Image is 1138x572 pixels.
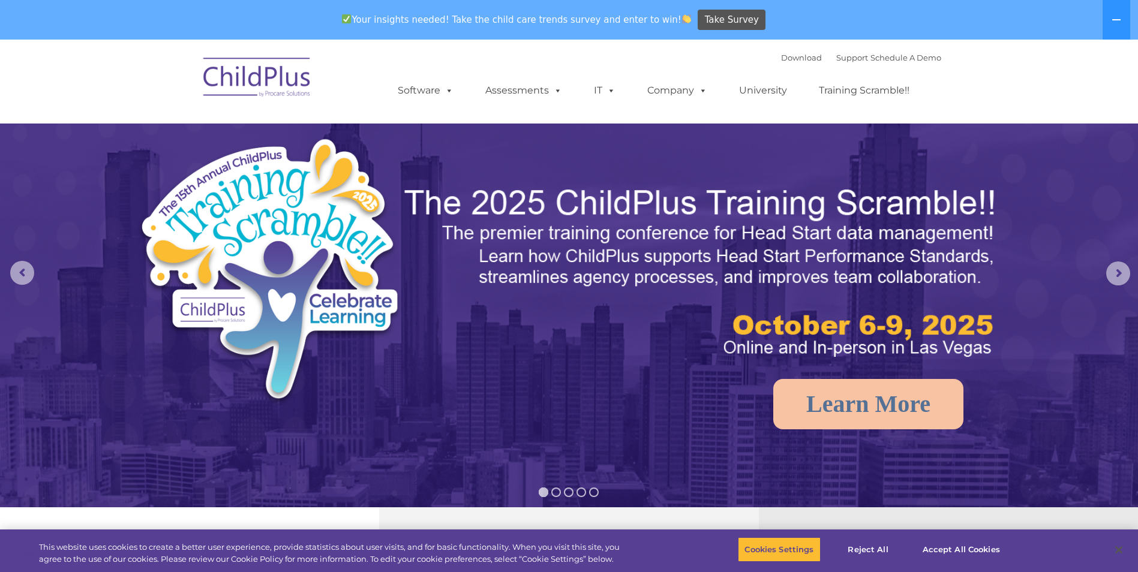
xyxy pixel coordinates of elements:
a: Take Survey [698,10,765,31]
a: Support [836,53,868,62]
button: Close [1106,537,1132,563]
img: ChildPlus by Procare Solutions [197,49,317,109]
a: IT [582,79,627,103]
a: Schedule A Demo [870,53,941,62]
a: Software [386,79,466,103]
font: | [781,53,941,62]
a: University [727,79,799,103]
img: 👏 [682,14,691,23]
span: Take Survey [705,10,759,31]
a: Download [781,53,822,62]
img: ✅ [342,14,351,23]
button: Cookies Settings [738,537,820,562]
span: Last name [167,79,203,88]
span: Phone number [167,128,218,137]
span: Your insights needed! Take the child care trends survey and enter to win! [337,8,696,31]
a: Training Scramble!! [807,79,921,103]
div: This website uses cookies to create a better user experience, provide statistics about user visit... [39,541,626,565]
a: Learn More [773,379,963,429]
a: Assessments [473,79,574,103]
a: Company [635,79,719,103]
button: Accept All Cookies [916,537,1007,562]
button: Reject All [831,537,906,562]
